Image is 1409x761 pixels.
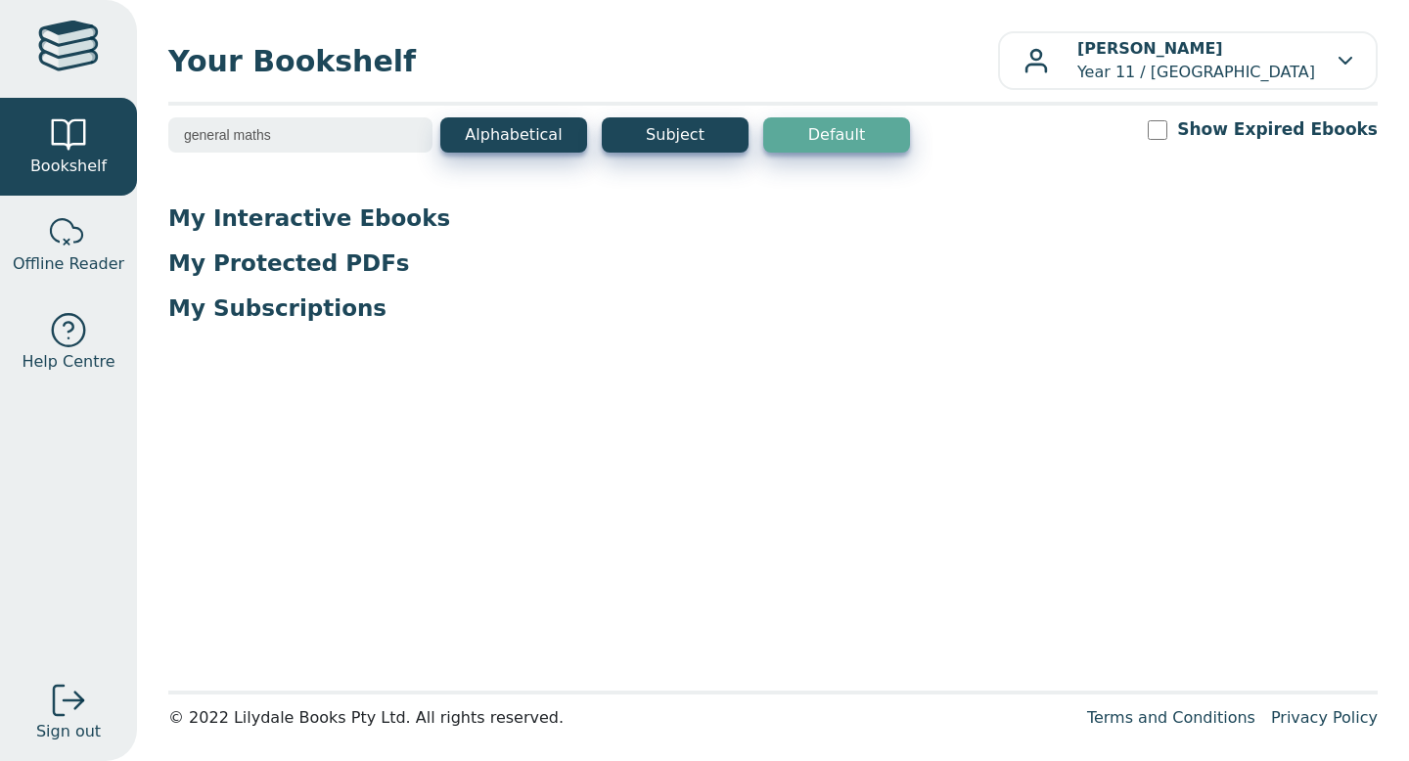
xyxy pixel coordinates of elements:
[168,706,1071,730] div: © 2022 Lilydale Books Pty Ltd. All rights reserved.
[168,117,432,153] input: Search bookshelf (E.g: psychology)
[1077,39,1223,58] b: [PERSON_NAME]
[998,31,1378,90] button: [PERSON_NAME]Year 11 / [GEOGRAPHIC_DATA]
[602,117,749,153] button: Subject
[168,248,1378,278] p: My Protected PDFs
[22,350,114,374] span: Help Centre
[1077,37,1315,84] p: Year 11 / [GEOGRAPHIC_DATA]
[36,720,101,743] span: Sign out
[1271,708,1378,727] a: Privacy Policy
[440,117,587,153] button: Alphabetical
[168,39,998,83] span: Your Bookshelf
[168,293,1378,323] p: My Subscriptions
[1087,708,1255,727] a: Terms and Conditions
[763,117,910,153] button: Default
[30,155,107,178] span: Bookshelf
[13,252,124,276] span: Offline Reader
[168,203,1378,233] p: My Interactive Ebooks
[1177,117,1378,142] label: Show Expired Ebooks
